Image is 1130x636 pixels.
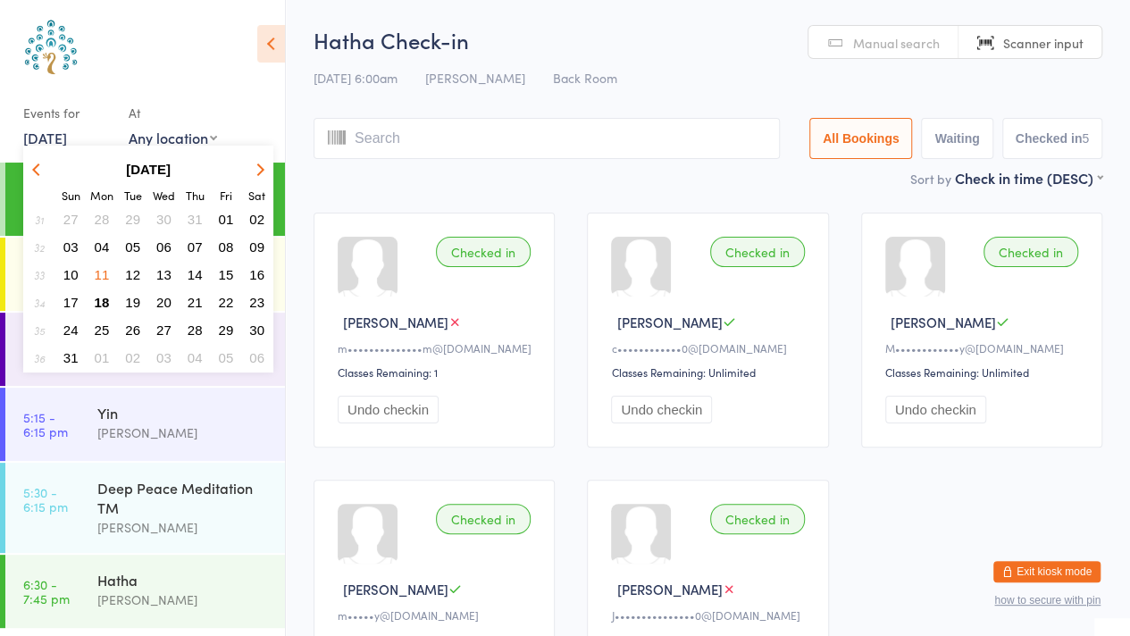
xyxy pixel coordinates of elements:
[125,350,140,365] span: 02
[88,263,116,287] button: 11
[97,478,270,517] div: Deep Peace Meditation TM
[213,346,240,370] button: 05
[314,25,1102,54] h2: Hatha Check-in
[710,237,805,267] div: Checked in
[5,238,285,311] a: 9:30 -10:30 amgentle morning Flow[PERSON_NAME]
[188,239,203,255] span: 07
[1082,131,1089,146] div: 5
[23,577,70,606] time: 6:30 - 7:45 pm
[95,212,110,227] span: 28
[95,322,110,338] span: 25
[314,69,398,87] span: [DATE] 6:00am
[156,350,172,365] span: 03
[338,340,536,356] div: m••••••••••••••m@[DOMAIN_NAME]
[993,561,1101,582] button: Exit kiosk mode
[95,267,110,282] span: 11
[23,410,68,439] time: 5:15 - 6:15 pm
[955,168,1102,188] div: Check in time (DESC)
[126,162,171,177] strong: [DATE]
[994,594,1101,607] button: how to secure with pin
[150,263,178,287] button: 13
[97,517,270,538] div: [PERSON_NAME]
[95,239,110,255] span: 04
[125,212,140,227] span: 29
[88,290,116,314] button: 18
[63,212,79,227] span: 27
[213,235,240,259] button: 08
[188,267,203,282] span: 14
[710,504,805,534] div: Checked in
[213,318,240,342] button: 29
[119,207,146,231] button: 29
[23,98,111,128] div: Events for
[88,235,116,259] button: 04
[5,313,285,386] a: 11:00 -12:15 pmEasy Floor Stretch[PERSON_NAME]
[88,346,116,370] button: 01
[249,212,264,227] span: 02
[97,570,270,590] div: Hatha
[219,322,234,338] span: 29
[436,237,531,267] div: Checked in
[57,318,85,342] button: 24
[611,396,712,423] button: Undo checkin
[63,322,79,338] span: 24
[181,207,209,231] button: 31
[34,296,45,310] em: 34
[156,239,172,255] span: 06
[97,423,270,443] div: [PERSON_NAME]
[249,350,264,365] span: 06
[125,267,140,282] span: 12
[343,313,448,331] span: [PERSON_NAME]
[5,163,285,236] a: 6:00 -7:00 amHatha[PERSON_NAME]
[338,364,536,380] div: Classes Remaining: 1
[156,322,172,338] span: 27
[125,295,140,310] span: 19
[129,128,217,147] div: Any location
[97,590,270,610] div: [PERSON_NAME]
[809,118,913,159] button: All Bookings
[243,207,271,231] button: 02
[119,235,146,259] button: 05
[34,240,45,255] em: 32
[57,290,85,314] button: 17
[95,350,110,365] span: 01
[150,235,178,259] button: 06
[853,34,940,52] span: Manual search
[181,263,209,287] button: 14
[34,323,45,338] em: 35
[5,388,285,461] a: 5:15 -6:15 pmYin[PERSON_NAME]
[63,239,79,255] span: 03
[219,267,234,282] span: 15
[119,290,146,314] button: 19
[611,340,809,356] div: c••••••••••••0@[DOMAIN_NAME]
[885,340,1084,356] div: M••••••••••••y@[DOMAIN_NAME]
[186,188,205,203] small: Thursday
[891,313,996,331] span: [PERSON_NAME]
[219,350,234,365] span: 05
[1003,34,1084,52] span: Scanner input
[249,239,264,255] span: 09
[243,235,271,259] button: 09
[181,235,209,259] button: 07
[181,290,209,314] button: 21
[34,351,45,365] em: 36
[150,207,178,231] button: 30
[611,607,809,623] div: J•••••••••••••••0@[DOMAIN_NAME]
[213,263,240,287] button: 15
[343,580,448,598] span: [PERSON_NAME]
[425,69,525,87] span: [PERSON_NAME]
[984,237,1078,267] div: Checked in
[910,170,951,188] label: Sort by
[243,290,271,314] button: 23
[156,295,172,310] span: 20
[23,128,67,147] a: [DATE]
[188,322,203,338] span: 28
[119,318,146,342] button: 26
[213,290,240,314] button: 22
[18,13,85,80] img: Australian School of Meditation & Yoga
[23,485,68,514] time: 5:30 - 6:15 pm
[35,213,44,227] em: 31
[125,322,140,338] span: 26
[57,346,85,370] button: 31
[150,346,178,370] button: 03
